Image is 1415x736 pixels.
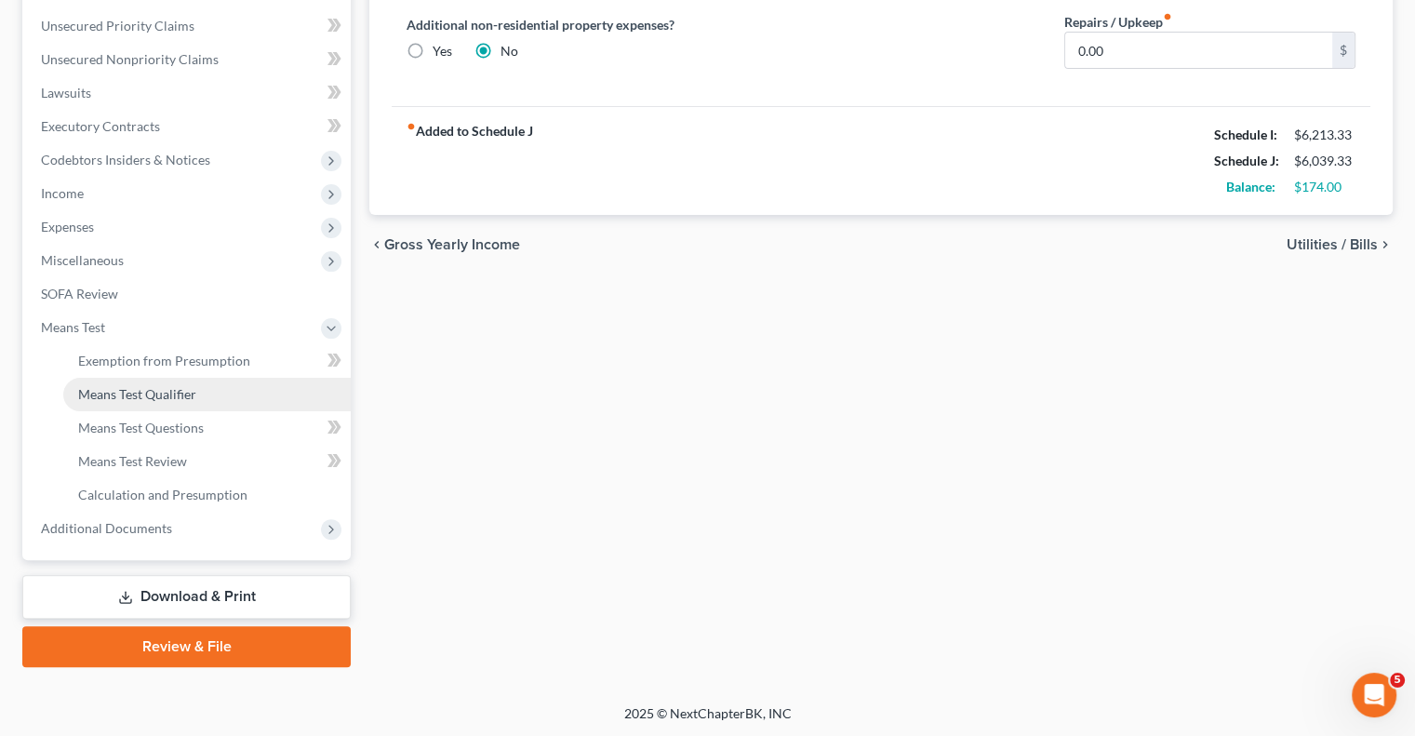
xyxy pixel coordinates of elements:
button: Utilities / Bills chevron_right [1287,237,1393,252]
a: Means Test Qualifier [63,378,351,411]
a: Review & File [22,626,351,667]
a: Means Test Questions [63,411,351,445]
label: Yes [433,42,452,60]
strong: Added to Schedule J [407,122,533,200]
span: Means Test Questions [78,420,204,435]
a: Lawsuits [26,76,351,110]
strong: Schedule I: [1214,127,1277,142]
a: SOFA Review [26,277,351,311]
i: chevron_right [1378,237,1393,252]
div: $6,213.33 [1294,126,1355,144]
span: Codebtors Insiders & Notices [41,152,210,167]
div: $ [1332,33,1355,68]
span: Calculation and Presumption [78,487,247,502]
span: Gross Yearly Income [384,237,520,252]
span: Means Test Qualifier [78,386,196,402]
div: $6,039.33 [1294,152,1355,170]
span: Utilities / Bills [1287,237,1378,252]
span: Means Test [41,319,105,335]
a: Download & Print [22,575,351,619]
a: Calculation and Presumption [63,478,351,512]
i: chevron_left [369,237,384,252]
span: Executory Contracts [41,118,160,134]
a: Exemption from Presumption [63,344,351,378]
span: Means Test Review [78,453,187,469]
span: Lawsuits [41,85,91,100]
div: $174.00 [1294,178,1355,196]
label: No [501,42,518,60]
span: Exemption from Presumption [78,353,250,368]
i: fiber_manual_record [407,122,416,131]
strong: Schedule J: [1214,153,1279,168]
a: Executory Contracts [26,110,351,143]
a: Unsecured Nonpriority Claims [26,43,351,76]
strong: Balance: [1226,179,1275,194]
span: SOFA Review [41,286,118,301]
input: -- [1065,33,1332,68]
button: chevron_left Gross Yearly Income [369,237,520,252]
span: Income [41,185,84,201]
span: Unsecured Nonpriority Claims [41,51,219,67]
span: Expenses [41,219,94,234]
iframe: Intercom live chat [1352,673,1396,717]
span: 5 [1390,673,1405,688]
label: Repairs / Upkeep [1064,12,1172,32]
span: Miscellaneous [41,252,124,268]
span: Unsecured Priority Claims [41,18,194,33]
label: Additional non-residential property expenses? [407,15,698,34]
i: fiber_manual_record [1163,12,1172,21]
span: Additional Documents [41,520,172,536]
a: Means Test Review [63,445,351,478]
a: Unsecured Priority Claims [26,9,351,43]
